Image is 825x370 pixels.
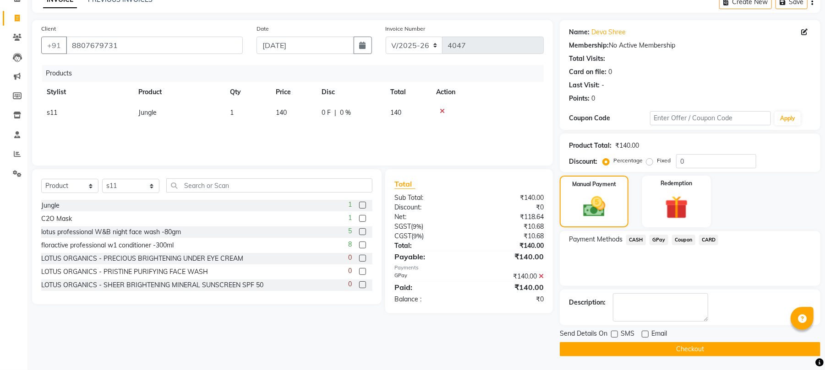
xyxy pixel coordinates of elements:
[388,282,469,293] div: Paid:
[569,157,597,166] div: Discount:
[42,65,551,82] div: Products
[388,241,469,251] div: Total:
[626,235,646,245] span: CASH
[388,193,469,203] div: Sub Total:
[348,253,352,263] span: 0
[657,156,671,165] label: Fixed
[390,108,401,117] span: 140
[133,82,224,102] th: Product
[388,272,469,281] div: GPay
[569,298,606,307] div: Description:
[569,113,650,123] div: Coupon Code
[569,41,609,50] div: Membership:
[66,37,243,54] input: Search by Name/Mobile/Email/Code
[569,80,600,90] div: Last Visit:
[591,94,595,103] div: 0
[257,25,269,33] label: Date
[569,141,612,150] div: Product Total:
[469,212,551,222] div: ₹118.64
[47,108,57,117] span: s11
[394,264,544,272] div: Payments
[413,223,421,230] span: 9%
[166,178,372,193] input: Search or Scan
[469,251,551,262] div: ₹140.00
[41,227,181,237] div: lotus professional W&B night face wash -80gm
[658,193,695,222] img: _gift.svg
[388,295,469,304] div: Balance :
[469,295,551,304] div: ₹0
[388,212,469,222] div: Net:
[469,193,551,203] div: ₹140.00
[613,156,643,165] label: Percentage
[348,200,352,209] span: 1
[41,82,133,102] th: Stylist
[224,82,270,102] th: Qty
[569,235,623,244] span: Payment Methods
[569,54,605,64] div: Total Visits:
[388,222,469,231] div: ( )
[340,108,351,118] span: 0 %
[608,67,612,77] div: 0
[569,94,590,103] div: Points:
[560,329,607,340] span: Send Details On
[699,235,719,245] span: CARD
[348,266,352,276] span: 0
[469,222,551,231] div: ₹10.68
[138,108,157,117] span: Jungle
[388,251,469,262] div: Payable:
[41,267,208,277] div: LOTUS ORGANICS - PRISTINE PURIFYING FACE WASH
[322,108,331,118] span: 0 F
[316,82,385,102] th: Disc
[41,214,72,224] div: C2O Mask
[601,80,604,90] div: -
[386,25,426,33] label: Invoice Number
[348,213,352,223] span: 1
[569,41,811,50] div: No Active Membership
[469,282,551,293] div: ₹140.00
[270,82,316,102] th: Price
[469,231,551,241] div: ₹10.68
[388,231,469,241] div: ( )
[41,254,243,263] div: LOTUS ORGANICS - PRECIOUS BRIGHTENING UNDER EYE CREAM
[413,232,422,240] span: 9%
[348,240,352,249] span: 8
[569,27,590,37] div: Name:
[388,203,469,212] div: Discount:
[394,222,411,231] span: SGST
[334,108,336,118] span: |
[348,226,352,236] span: 5
[41,201,60,210] div: Jungle
[348,279,352,289] span: 0
[41,280,263,290] div: LOTUS ORGANICS - SHEER BRIGHTENING MINERAL SUNSCREEN SPF 50
[394,179,415,189] span: Total
[469,241,551,251] div: ₹140.00
[431,82,544,102] th: Action
[650,111,771,125] input: Enter Offer / Coupon Code
[672,235,695,245] span: Coupon
[385,82,431,102] th: Total
[41,25,56,33] label: Client
[572,180,616,188] label: Manual Payment
[591,27,626,37] a: Deva Shree
[469,272,551,281] div: ₹140.00
[569,67,606,77] div: Card on file:
[650,235,668,245] span: GPay
[651,329,667,340] span: Email
[621,329,634,340] span: SMS
[276,108,287,117] span: 140
[394,232,411,240] span: CGST
[661,179,692,188] label: Redemption
[615,141,639,150] div: ₹140.00
[775,112,801,125] button: Apply
[41,37,67,54] button: +91
[41,241,174,250] div: floractive professional w1 conditioner -300ml
[230,108,234,117] span: 1
[576,194,612,220] img: _cash.svg
[469,203,551,212] div: ₹0
[560,342,820,356] button: Checkout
